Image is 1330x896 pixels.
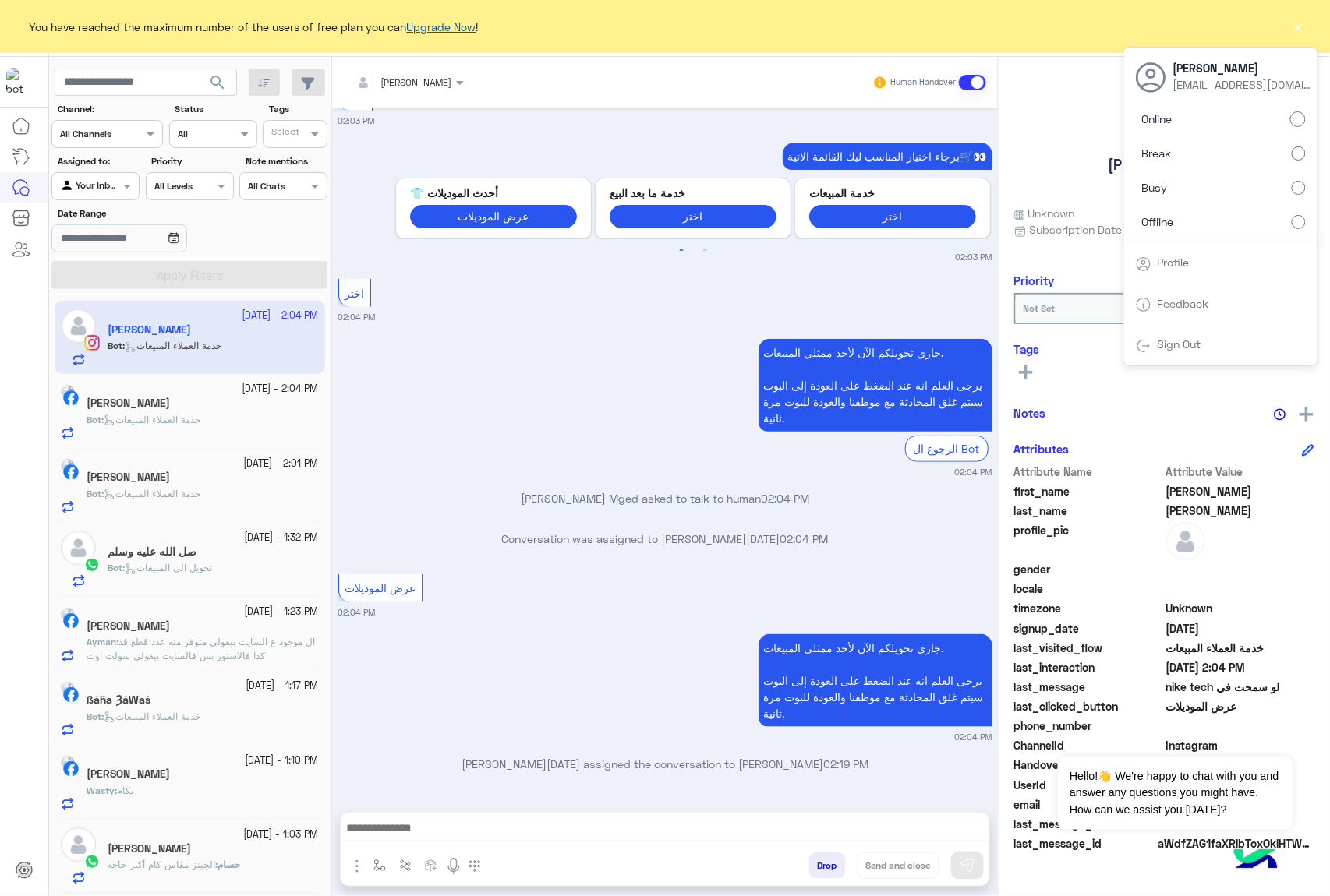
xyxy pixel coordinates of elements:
span: Subscription Date : [DATE] [1030,221,1165,238]
span: 02:19 PM [823,757,868,771]
p: 2/10/2025, 2:04 PM [759,634,992,727]
label: Date Range [58,206,232,220]
img: tab [1136,338,1151,354]
span: تحويل الي المبيعات [125,562,212,573]
small: 02:04 PM [955,466,992,478]
input: Break [1292,146,1306,161]
span: last_name [1014,503,1163,519]
button: Apply Filters [51,261,327,289]
span: [EMAIL_ADDRESS][DOMAIN_NAME] [1173,76,1314,93]
p: أحدث الموديلات 👕 [410,185,577,201]
a: Profile [1158,256,1190,269]
p: خدمة ما بعد البيع [610,185,776,201]
span: خدمة العملاء المبيعات [104,711,200,722]
span: last_interaction [1014,659,1163,676]
img: 713415422032625 [6,68,34,96]
small: 02:03 PM [338,115,375,127]
span: 2025-10-02T11:03:53.692Z [1166,620,1315,637]
h6: Priority [1014,273,1055,287]
span: بكام [117,785,133,796]
span: gender [1014,561,1163,577]
span: aWdfZAG1faXRlbToxOklHTWVzc2FnZAUlEOjE3ODQxNDAxOTYyNzg0NDQyOjM0MDI4MjM2Njg0MTcxMDMwMTI0NDI2MDAzMzg... [1158,835,1314,852]
span: null [1166,718,1315,734]
p: خدمة المبيعات [809,185,976,201]
span: profile_pic [1014,522,1163,558]
img: picture [61,756,75,770]
button: Drop [809,852,846,879]
button: Trigger scenario [393,852,419,878]
img: defaultAdmin.png [61,827,96,862]
img: Trigger scenario [399,859,412,872]
span: 02:04 PM [761,492,809,505]
span: first_name [1014,483,1163,499]
span: ChannelId [1014,737,1163,753]
span: locale [1014,580,1163,597]
span: Bot [87,488,101,499]
span: timezone [1014,600,1163,616]
p: [PERSON_NAME] Mged asked to talk to human [338,490,992,506]
span: ال موجود ع السايت بيقولي متوفر منه عدد قطع قد كدا فالاستور بس فالسايت بيقولي سولت اوت [87,636,315,661]
button: 2 of 2 [697,243,713,259]
img: WhatsApp [84,854,100,870]
span: 2025-10-02T11:04:40.031Z [1166,659,1315,676]
button: search [199,69,237,102]
button: اختر [610,205,776,228]
img: defaultAdmin.png [61,531,96,566]
span: last_message [1014,679,1163,695]
button: × [1291,19,1307,34]
span: Hello!👋 We're happy to chat with you and answer any questions you might have. How can we assist y... [1058,757,1293,830]
a: Upgrade Now [407,20,476,34]
small: Human Handover [890,76,956,89]
span: خدمة العملاء المبيعات [104,414,200,425]
span: Online [1142,111,1173,127]
small: [DATE] - 2:01 PM [244,457,319,471]
button: 1 of 2 [674,243,689,259]
h6: Notes [1014,406,1046,420]
img: add [1300,407,1314,422]
span: You have reached the maximum number of the users of free plan you can ! [30,19,479,35]
span: الجينز مقاس كام أكبر حاجه [108,859,215,870]
img: send voice note [444,857,463,876]
h5: صل الله عليه وسلم [108,545,196,559]
span: last_message_sentiment [1014,816,1163,832]
label: Assigned to: [58,154,138,168]
span: Attribute Name [1014,464,1163,480]
img: make a call [469,860,481,873]
button: create order [419,852,444,878]
p: 2/10/2025, 2:03 PM [783,143,992,170]
span: signup_date [1014,620,1163,637]
span: Offline [1142,213,1174,230]
img: tab [1136,297,1151,312]
label: Note mentions [246,154,326,168]
span: Bot [87,711,101,722]
small: [DATE] - 2:04 PM [242,382,319,397]
b: : [87,785,117,796]
h5: ßáĥa ȜáWaś [87,693,150,707]
b: : [87,711,104,722]
span: [PERSON_NAME] [1173,60,1314,76]
small: [DATE] - 1:17 PM [246,679,319,693]
span: Unknown [1166,600,1315,616]
span: خدمة العملاء المبيعات [1166,640,1315,656]
span: حسام [218,859,240,870]
h5: حسام اشرف [108,842,191,855]
b: : [87,636,118,647]
span: search [208,73,227,92]
img: Facebook [63,464,79,480]
img: picture [61,385,75,399]
input: Offline [1292,215,1306,229]
span: Bot [108,562,122,573]
a: Sign Out [1158,337,1201,351]
span: Wasfy [87,785,115,796]
h6: Attributes [1014,442,1070,456]
img: defaultAdmin.png [1166,522,1205,561]
a: Feedback [1158,297,1209,310]
p: 2/10/2025, 2:04 PM [759,339,992,432]
h5: Sherif EsMail [87,397,170,410]
input: Online [1290,111,1306,127]
button: عرض الموديلات [410,205,577,228]
img: hulul-logo.png [1229,834,1283,888]
small: [DATE] - 1:10 PM [246,753,319,768]
span: Busy [1142,179,1168,196]
span: phone_number [1014,718,1163,734]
